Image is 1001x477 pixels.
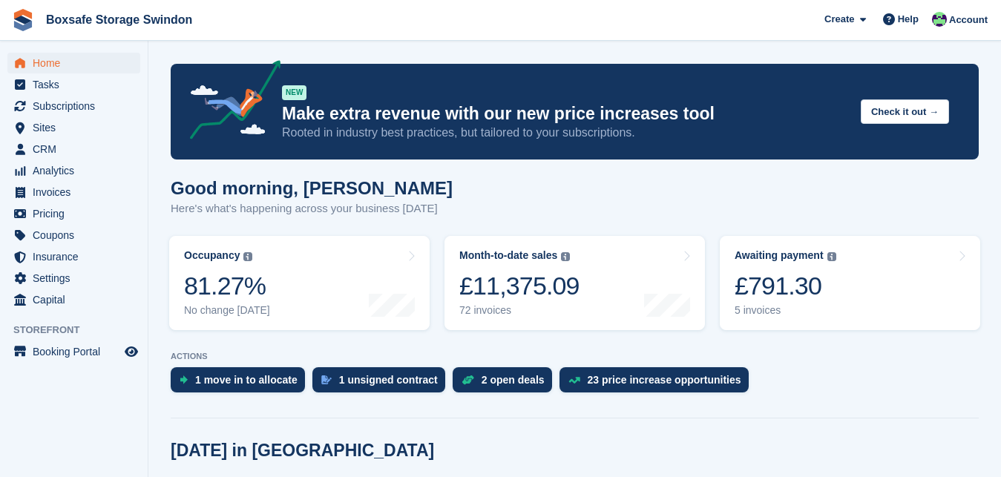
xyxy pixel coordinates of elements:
[735,271,836,301] div: £791.30
[932,12,947,27] img: Kim Virabi
[40,7,198,32] a: Boxsafe Storage Swindon
[7,246,140,267] a: menu
[33,203,122,224] span: Pricing
[824,12,854,27] span: Create
[735,304,836,317] div: 5 invoices
[7,268,140,289] a: menu
[171,178,453,198] h1: Good morning, [PERSON_NAME]
[312,367,453,400] a: 1 unsigned contract
[568,377,580,384] img: price_increase_opportunities-93ffe204e8149a01c8c9dc8f82e8f89637d9d84a8eef4429ea346261dce0b2c0.svg
[171,367,312,400] a: 1 move in to allocate
[33,246,122,267] span: Insurance
[282,103,849,125] p: Make extra revenue with our new price increases tool
[282,85,306,100] div: NEW
[720,236,980,330] a: Awaiting payment £791.30 5 invoices
[184,249,240,262] div: Occupancy
[33,289,122,310] span: Capital
[339,374,438,386] div: 1 unsigned contract
[7,53,140,73] a: menu
[7,203,140,224] a: menu
[459,249,557,262] div: Month-to-date sales
[462,375,474,385] img: deal-1b604bf984904fb50ccaf53a9ad4b4a5d6e5aea283cecdc64d6e3604feb123c2.svg
[169,236,430,330] a: Occupancy 81.27% No change [DATE]
[7,225,140,246] a: menu
[243,252,252,261] img: icon-info-grey-7440780725fd019a000dd9b08b2336e03edf1995a4989e88bcd33f0948082b44.svg
[7,182,140,203] a: menu
[184,271,270,301] div: 81.27%
[33,225,122,246] span: Coupons
[282,125,849,141] p: Rooted in industry best practices, but tailored to your subscriptions.
[171,441,434,461] h2: [DATE] in [GEOGRAPHIC_DATA]
[861,99,949,124] button: Check it out →
[33,268,122,289] span: Settings
[171,352,979,361] p: ACTIONS
[180,375,188,384] img: move_ins_to_allocate_icon-fdf77a2bb77ea45bf5b3d319d69a93e2d87916cf1d5bf7949dd705db3b84f3ca.svg
[827,252,836,261] img: icon-info-grey-7440780725fd019a000dd9b08b2336e03edf1995a4989e88bcd33f0948082b44.svg
[482,374,545,386] div: 2 open deals
[177,60,281,145] img: price-adjustments-announcement-icon-8257ccfd72463d97f412b2fc003d46551f7dbcb40ab6d574587a9cd5c0d94...
[33,117,122,138] span: Sites
[171,200,453,217] p: Here's what's happening across your business [DATE]
[898,12,919,27] span: Help
[321,375,332,384] img: contract_signature_icon-13c848040528278c33f63329250d36e43548de30e8caae1d1a13099fd9432cc5.svg
[33,74,122,95] span: Tasks
[7,96,140,116] a: menu
[459,271,580,301] div: £11,375.09
[33,182,122,203] span: Invoices
[459,304,580,317] div: 72 invoices
[12,9,34,31] img: stora-icon-8386f47178a22dfd0bd8f6a31ec36ba5ce8667c1dd55bd0f319d3a0aa187defe.svg
[7,117,140,138] a: menu
[33,139,122,159] span: CRM
[33,341,122,362] span: Booking Portal
[559,367,756,400] a: 23 price increase opportunities
[7,289,140,310] a: menu
[7,160,140,181] a: menu
[195,374,298,386] div: 1 move in to allocate
[561,252,570,261] img: icon-info-grey-7440780725fd019a000dd9b08b2336e03edf1995a4989e88bcd33f0948082b44.svg
[444,236,705,330] a: Month-to-date sales £11,375.09 72 invoices
[453,367,559,400] a: 2 open deals
[7,341,140,362] a: menu
[735,249,824,262] div: Awaiting payment
[122,343,140,361] a: Preview store
[184,304,270,317] div: No change [DATE]
[33,53,122,73] span: Home
[33,96,122,116] span: Subscriptions
[7,139,140,159] a: menu
[33,160,122,181] span: Analytics
[949,13,988,27] span: Account
[588,374,741,386] div: 23 price increase opportunities
[7,74,140,95] a: menu
[13,323,148,338] span: Storefront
